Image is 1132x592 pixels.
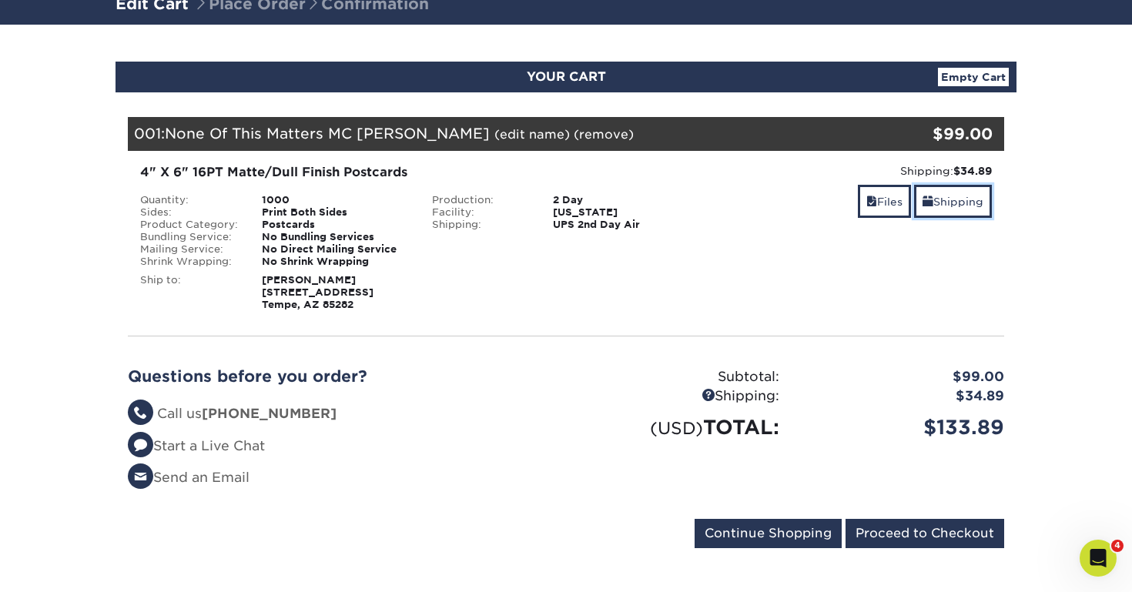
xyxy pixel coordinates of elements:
[858,122,993,145] div: $99.00
[566,367,791,387] div: Subtotal:
[128,470,250,485] a: Send an Email
[566,386,791,406] div: Shipping:
[128,117,858,151] div: 001:
[923,196,933,208] span: shipping
[695,519,842,548] input: Continue Shopping
[250,206,420,219] div: Print Both Sides
[250,256,420,268] div: No Shrink Wrapping
[791,386,1016,406] div: $34.89
[914,185,992,218] a: Shipping
[574,127,634,142] a: (remove)
[129,231,250,243] div: Bundling Service:
[202,406,337,421] strong: [PHONE_NUMBER]
[938,68,1009,86] a: Empty Cart
[129,243,250,256] div: Mailing Service:
[566,413,791,442] div: TOTAL:
[527,69,606,84] span: YOUR CART
[866,196,877,208] span: files
[791,413,1016,442] div: $133.89
[494,127,570,142] a: (edit name)
[846,519,1004,548] input: Proceed to Checkout
[1111,540,1124,552] span: 4
[4,545,131,587] iframe: Google Customer Reviews
[262,274,373,310] strong: [PERSON_NAME] [STREET_ADDRESS] Tempe, AZ 85282
[541,206,712,219] div: [US_STATE]
[723,163,992,179] div: Shipping:
[250,194,420,206] div: 1000
[650,418,703,438] small: (USD)
[250,219,420,231] div: Postcards
[953,165,992,177] strong: $34.89
[129,274,250,311] div: Ship to:
[541,219,712,231] div: UPS 2nd Day Air
[791,367,1016,387] div: $99.00
[165,125,490,142] span: None Of This Matters MC [PERSON_NAME]
[140,163,700,182] div: 4" X 6" 16PT Matte/Dull Finish Postcards
[250,231,420,243] div: No Bundling Services
[858,185,911,218] a: Files
[1080,540,1117,577] iframe: Intercom live chat
[420,219,542,231] div: Shipping:
[128,367,554,386] h2: Questions before you order?
[129,219,250,231] div: Product Category:
[541,194,712,206] div: 2 Day
[128,404,554,424] li: Call us
[420,194,542,206] div: Production:
[128,438,265,453] a: Start a Live Chat
[129,256,250,268] div: Shrink Wrapping:
[420,206,542,219] div: Facility:
[129,194,250,206] div: Quantity:
[129,206,250,219] div: Sides:
[250,243,420,256] div: No Direct Mailing Service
